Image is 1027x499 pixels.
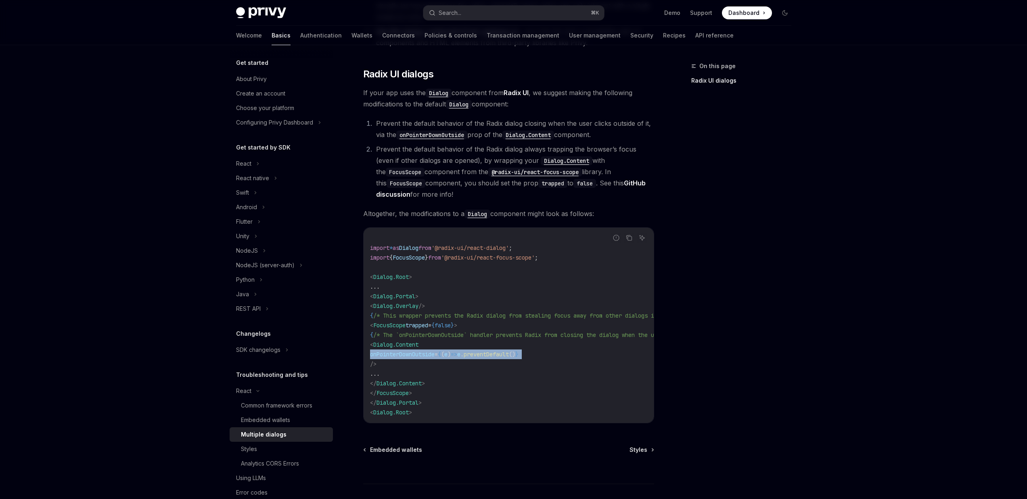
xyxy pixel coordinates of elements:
[591,10,599,16] span: ⌘ K
[409,389,412,397] span: >
[236,304,261,314] div: REST API
[515,351,519,358] span: }
[393,254,425,261] span: FocusScope
[446,100,472,108] a: Dialog
[695,26,734,45] a: API reference
[300,26,342,45] a: Authentication
[241,415,290,425] div: Embedded wallets
[236,260,295,270] div: NodeJS (server-auth)
[573,179,596,188] code: false
[376,380,422,387] span: Dialog.Content
[624,233,634,243] button: Copy the contents from the code block
[370,446,422,454] span: Embedded wallets
[373,293,415,300] span: Dialog.Portal
[690,9,712,17] a: Support
[428,322,431,329] span: =
[488,168,582,177] code: @radix-ui/react-focus-scope
[509,244,512,252] span: ;
[370,302,373,310] span: <
[426,89,452,98] code: Dialog
[230,413,333,427] a: Embedded wallets
[370,380,376,387] span: </
[406,322,428,329] span: trapped
[418,399,422,406] span: >
[446,100,472,109] code: Dialog
[241,459,299,468] div: Analytics CORS Errors
[236,370,308,380] h5: Troubleshooting and tips
[663,26,686,45] a: Recipes
[236,202,257,212] div: Android
[370,370,380,377] span: ...
[504,89,529,97] a: Radix UI
[728,9,759,17] span: Dashboard
[370,360,376,368] span: />
[409,409,412,416] span: >
[236,118,313,127] div: Configuring Privy Dashboard
[396,131,467,139] code: onPointerDownOutside
[230,72,333,86] a: About Privy
[370,244,389,252] span: import
[538,179,567,188] code: trapped
[502,131,554,139] a: Dialog.Content
[373,302,418,310] span: Dialog.Overlay
[236,275,255,285] div: Python
[364,446,422,454] a: Embedded wallets
[664,9,680,17] a: Demo
[374,143,654,200] li: Prevent the default behavior of the Radix dialog always trapping the browser’s focus (even if oth...
[236,289,249,299] div: Java
[393,244,399,252] span: as
[236,231,249,241] div: Unity
[425,26,477,45] a: Policies & controls
[415,293,418,300] span: >
[460,351,464,358] span: .
[373,273,409,281] span: Dialog.Root
[637,233,647,243] button: Ask AI
[464,210,490,218] a: Dialog
[236,173,269,183] div: React native
[431,322,435,329] span: {
[451,351,457,358] span: =>
[539,156,592,164] a: Dialog.Content
[438,351,441,358] span: {
[451,322,454,329] span: }
[370,283,380,290] span: ...
[691,74,798,87] a: Radix UI dialogs
[441,254,535,261] span: '@radix-ui/react-focus-scope'
[236,89,285,98] div: Create an account
[370,322,373,329] span: <
[236,488,268,497] div: Error codes
[409,273,412,281] span: >
[370,341,373,348] span: <
[418,302,425,310] span: />
[241,444,257,454] div: Styles
[441,351,444,358] span: (
[448,351,451,358] span: )
[236,188,249,198] div: Swift
[236,329,271,339] h5: Changelogs
[396,131,467,139] a: onPointerDownOutside
[382,26,415,45] a: Connectors
[444,351,448,358] span: e
[454,322,457,329] span: >
[428,254,441,261] span: from
[236,26,262,45] a: Welcome
[236,473,266,483] div: Using LLMs
[435,351,438,358] span: =
[230,101,333,115] a: Choose your platform
[699,61,736,71] span: On this page
[569,26,621,45] a: User management
[464,210,490,218] code: Dialog
[399,244,418,252] span: Dialog
[363,208,654,219] span: Altogether, the modifications to a component might look as follows:
[370,254,389,261] span: import
[230,456,333,471] a: Analytics CORS Errors
[630,26,653,45] a: Security
[236,246,258,256] div: NodeJS
[389,254,393,261] span: {
[230,398,333,413] a: Common framework errors
[439,8,461,18] div: Search...
[426,89,452,97] a: Dialog
[630,446,647,454] span: Styles
[423,6,604,20] button: Search...⌘K
[387,179,425,188] code: FocusScope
